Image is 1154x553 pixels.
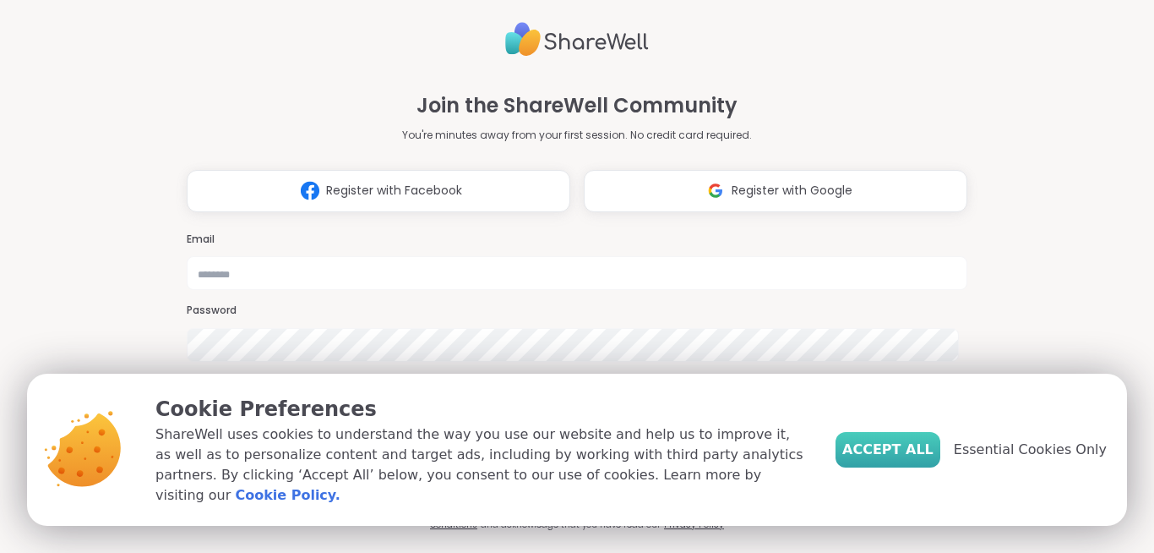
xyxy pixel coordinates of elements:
button: Accept All [836,432,940,468]
span: Register with Facebook [326,182,462,200]
span: Register with Google [732,182,852,200]
h3: Email [187,233,967,247]
h3: Password [187,304,967,318]
img: ShareWell Logomark [699,175,732,206]
span: Essential Cookies Only [954,440,1107,460]
p: You're minutes away from your first session. No credit card required. [402,128,752,143]
button: Register with Facebook [187,170,570,212]
h1: Join the ShareWell Community [416,90,738,121]
p: Cookie Preferences [155,394,808,424]
img: ShareWell Logomark [294,175,326,206]
img: ShareWell Logo [505,15,649,63]
button: Register with Google [584,170,967,212]
a: Cookie Policy. [235,485,340,506]
p: ShareWell uses cookies to understand the way you use our website and help us to improve it, as we... [155,424,808,506]
span: Accept All [842,440,934,460]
